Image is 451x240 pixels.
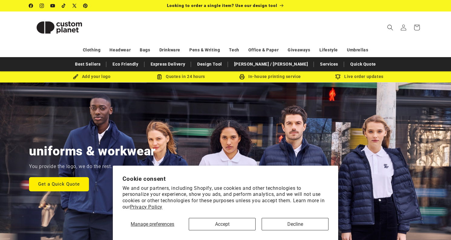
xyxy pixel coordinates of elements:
img: Brush Icon [73,74,78,79]
a: Tech [229,45,239,55]
button: Decline [262,218,328,230]
a: [PERSON_NAME] / [PERSON_NAME] [231,59,311,70]
a: Express Delivery [148,59,188,70]
button: Manage preferences [123,218,183,230]
img: Order updates [335,74,341,79]
a: Custom Planet [27,11,92,43]
img: In-house printing [239,74,245,79]
a: Headwear [109,45,131,55]
a: Privacy Policy [130,204,162,210]
a: Giveaways [288,45,310,55]
span: Manage preferences [131,221,174,227]
summary: Search [384,21,397,34]
a: Umbrellas [347,45,368,55]
a: Eco Friendly [109,59,141,70]
a: Office & Paper [248,45,279,55]
a: Clothing [83,45,101,55]
h2: Cookie consent [123,175,329,182]
p: You provide the logo, we do the rest. [29,162,112,171]
img: Custom Planet [29,14,90,41]
a: Pens & Writing [189,45,220,55]
span: Looking to order a single item? Use our design tool [167,3,277,8]
iframe: Chat Widget [421,211,451,240]
div: Quotes in 24 hours [136,73,226,80]
a: Services [317,59,341,70]
a: Bags [140,45,150,55]
p: We and our partners, including Shopify, use cookies and other technologies to personalize your ex... [123,185,329,210]
div: Live order updates [315,73,404,80]
a: Best Sellers [72,59,103,70]
a: Lifestyle [319,45,338,55]
a: Get a Quick Quote [29,177,89,191]
a: Quick Quote [347,59,379,70]
a: Design Tool [194,59,225,70]
h2: uniforms & workwear [29,143,156,159]
div: Add your logo [47,73,136,80]
div: In-house printing service [226,73,315,80]
img: Order Updates Icon [157,74,162,79]
button: Accept [189,218,256,230]
a: Drinkware [159,45,180,55]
